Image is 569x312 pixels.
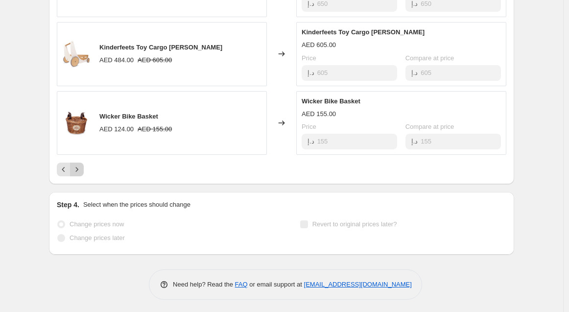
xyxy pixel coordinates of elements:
[173,281,235,288] span: Need help? Read the
[138,124,172,134] strike: AED 155.00
[99,55,134,65] div: AED 484.00
[99,124,134,134] div: AED 124.00
[70,220,124,228] span: Change prices now
[57,200,79,210] h2: Step 4.
[57,163,71,176] button: Previous
[411,69,418,76] span: د.إ
[308,138,314,145] span: د.إ
[70,163,84,176] button: Next
[138,55,172,65] strike: AED 605.00
[248,281,304,288] span: or email support at
[302,109,336,119] div: AED 155.00
[411,138,418,145] span: د.إ
[99,44,222,51] span: Kinderfeets Toy Cargo [PERSON_NAME]
[302,123,316,130] span: Price
[70,234,125,241] span: Change prices later
[62,108,92,138] img: 89907-WickerBikeBasket_1_80x.png
[99,113,158,120] span: Wicker Bike Basket
[302,28,425,36] span: Kinderfeets Toy Cargo [PERSON_NAME]
[62,39,92,69] img: ToyCargoWalker-White-3612_5_80x.jpg
[405,123,454,130] span: Compare at price
[312,220,397,228] span: Revert to original prices later?
[302,54,316,62] span: Price
[308,69,314,76] span: د.إ
[302,97,360,105] span: Wicker Bike Basket
[304,281,412,288] a: [EMAIL_ADDRESS][DOMAIN_NAME]
[405,54,454,62] span: Compare at price
[57,163,84,176] nav: Pagination
[83,200,190,210] p: Select when the prices should change
[235,281,248,288] a: FAQ
[302,40,336,50] div: AED 605.00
